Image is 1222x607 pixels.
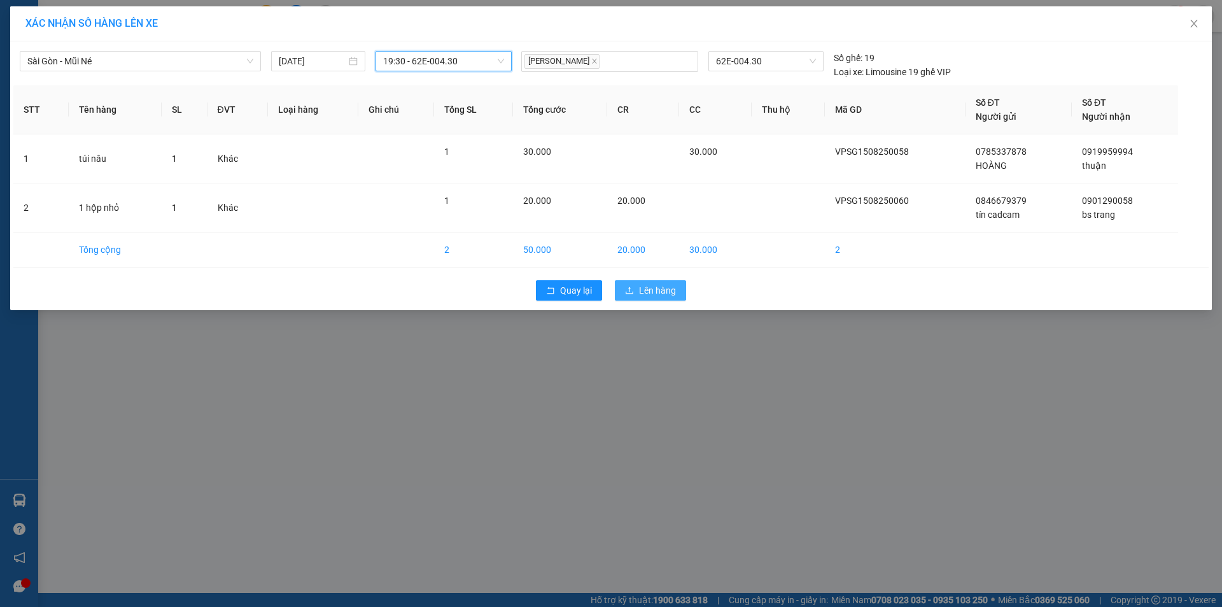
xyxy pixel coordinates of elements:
span: Nhận: [122,12,152,25]
th: Thu hộ [752,85,825,134]
th: ĐVT [207,85,269,134]
span: 19:30 - 62E-004.30 [383,52,504,71]
div: 40.000 [10,82,115,97]
span: Gửi: [11,12,31,25]
td: 50.000 [513,232,607,268]
span: Người gửi [976,111,1016,122]
button: Close [1176,6,1212,42]
td: 20.000 [607,232,679,268]
th: Tên hàng [69,85,162,134]
div: 0944720320 [122,57,224,75]
th: Mã GD [825,85,966,134]
div: Thảo [122,41,224,57]
span: 30.000 [689,146,717,157]
span: XÁC NHẬN SỐ HÀNG LÊN XE [25,17,158,29]
span: tín cadcam [976,210,1020,220]
span: 0901290058 [1082,196,1133,206]
th: SL [162,85,207,134]
td: 1 [13,134,69,183]
div: VP [PERSON_NAME] [122,11,224,41]
span: Người nhận [1082,111,1130,122]
span: CR : [10,83,29,97]
div: VP [PERSON_NAME] [11,11,113,41]
span: 0785337878 [976,146,1027,157]
div: [PERSON_NAME] [11,41,113,57]
span: Quay lại [560,283,592,297]
span: Số ghế: [834,51,862,65]
td: 30.000 [679,232,751,268]
span: Sài Gòn - Mũi Né [27,52,253,71]
span: 62E-004.30 [716,52,815,71]
span: 1 [172,203,177,213]
th: Ghi chú [358,85,434,134]
span: [PERSON_NAME] [524,54,600,69]
th: CC [679,85,751,134]
button: rollbackQuay lại [536,280,602,301]
span: Lên hàng [639,283,676,297]
div: 0986233922 [11,57,113,75]
span: Số ĐT [976,97,1000,108]
span: 0919959994 [1082,146,1133,157]
span: 20.000 [523,196,551,206]
span: VPSG1508250058 [835,146,909,157]
td: túi nâu [69,134,162,183]
th: Loại hàng [268,85,358,134]
button: uploadLên hàng [615,280,686,301]
span: Số ĐT [1082,97,1106,108]
td: Khác [207,134,269,183]
div: 19 [834,51,874,65]
td: 1 hộp nhỏ [69,183,162,232]
td: 2 [13,183,69,232]
div: Limousine 19 ghế VIP [834,65,951,79]
span: close [1189,18,1199,29]
span: bs trang [1082,210,1115,220]
th: STT [13,85,69,134]
th: Tổng SL [434,85,513,134]
span: rollback [546,286,555,296]
span: 20.000 [617,196,645,206]
span: 1 [444,146,449,157]
span: VPSG1508250060 [835,196,909,206]
span: close [591,58,598,64]
span: 1 [172,154,177,164]
td: 2 [825,232,966,268]
td: Tổng cộng [69,232,162,268]
span: thuận [1082,161,1106,171]
span: upload [625,286,634,296]
input: 15/08/2025 [279,54,346,68]
td: 2 [434,232,513,268]
td: Khác [207,183,269,232]
span: 1 [444,196,449,206]
th: Tổng cước [513,85,607,134]
span: Loại xe: [834,65,864,79]
span: 30.000 [523,146,551,157]
th: CR [607,85,679,134]
span: HOÀNG [976,161,1007,171]
span: 0846679379 [976,196,1027,206]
